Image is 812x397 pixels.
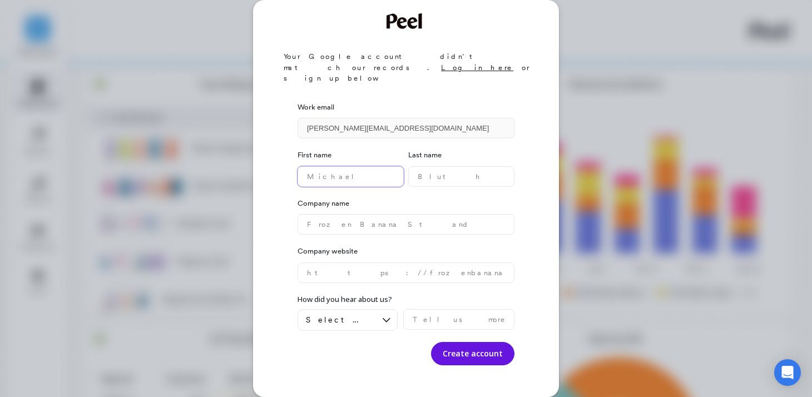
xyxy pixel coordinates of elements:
[298,102,514,113] label: Work email
[387,13,425,29] img: Welcome to Peel
[298,198,514,209] label: Company name
[298,214,514,235] input: Frozen Banana Stand
[408,166,514,187] input: Bluth
[298,262,514,283] input: https://frozenbananastand.com
[284,51,544,84] p: Your Google account didn’t match our records. or sign up below
[298,118,514,138] input: Enter your email address
[298,294,392,305] label: How did you hear about us?
[431,342,514,365] button: Create account
[408,150,514,161] label: Last name
[306,315,374,325] span: Select an option
[403,309,514,330] input: Tell us more
[298,150,404,161] label: First name
[298,246,514,257] label: Company website
[774,359,801,386] div: Open Intercom Messenger
[441,63,513,72] a: Log in here
[298,166,404,187] input: Michael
